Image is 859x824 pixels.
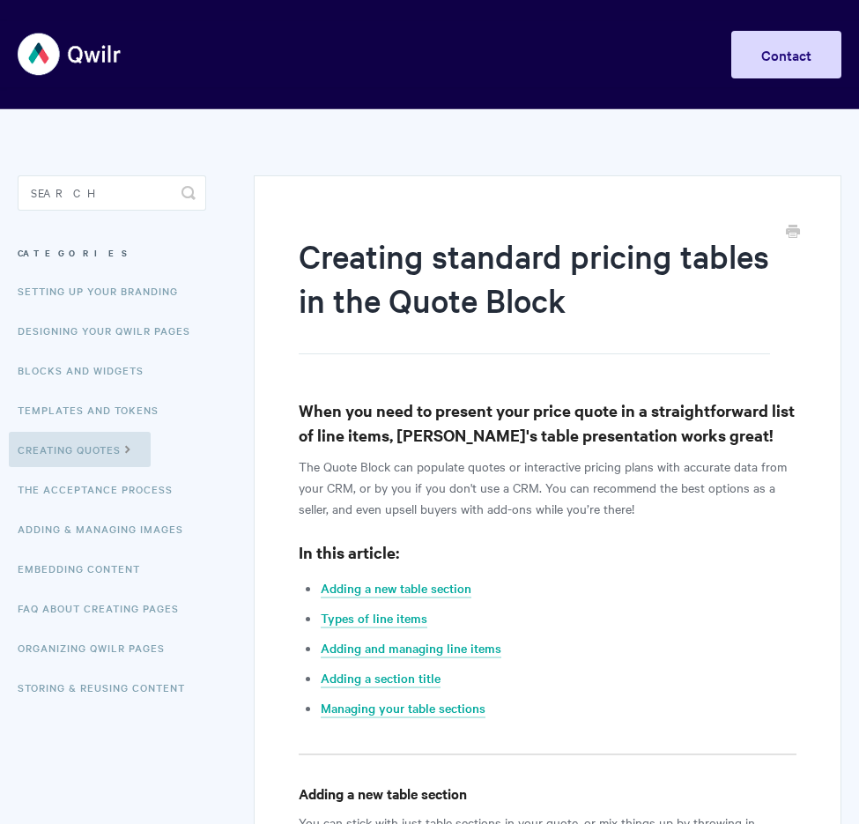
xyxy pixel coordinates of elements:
a: Creating Quotes [9,432,151,467]
h3: Categories [18,237,206,269]
a: Setting up your Branding [18,273,191,308]
strong: In this article: [299,541,399,563]
a: Organizing Qwilr Pages [18,630,178,665]
a: Storing & Reusing Content [18,670,198,705]
a: Types of line items [321,609,427,628]
a: Managing your table sections [321,699,485,718]
a: The Acceptance Process [18,471,186,507]
a: Adding & Managing Images [18,511,196,546]
h4: Adding a new table section [299,783,796,805]
h1: Creating standard pricing tables in the Quote Block [299,234,770,354]
a: Templates and Tokens [18,392,172,427]
input: Search [18,175,206,211]
a: Contact [731,31,841,78]
a: Embedding Content [18,551,153,586]
a: Print this Article [786,223,800,242]
a: Blocks and Widgets [18,353,157,388]
p: The Quote Block can populate quotes or interactive pricing plans with accurate data from your CRM... [299,456,796,519]
a: Adding a section title [321,669,441,688]
a: Adding and managing line items [321,639,501,658]
img: Qwilr Help Center [18,21,122,87]
a: FAQ About Creating Pages [18,590,192,626]
a: Adding a new table section [321,579,471,598]
a: Designing Your Qwilr Pages [18,313,204,348]
h3: When you need to present your price quote in a straightforward list of line items, [PERSON_NAME]'... [299,398,796,448]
